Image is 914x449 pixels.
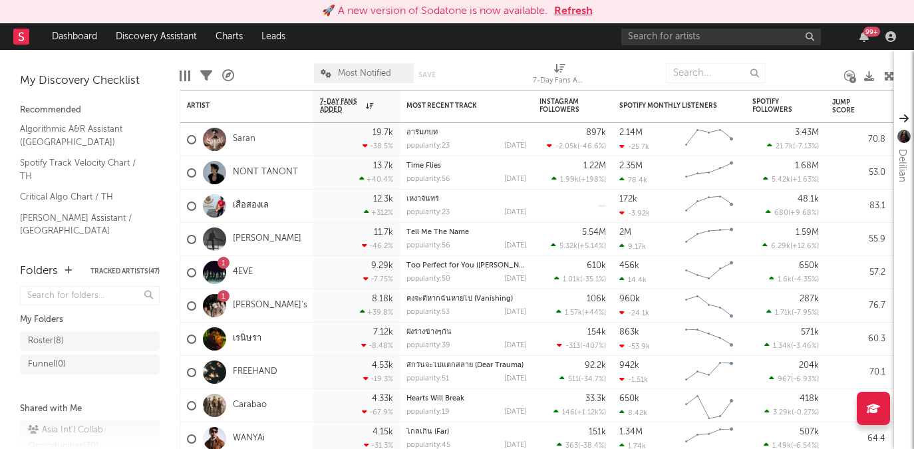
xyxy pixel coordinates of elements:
a: [PERSON_NAME] [233,233,301,245]
a: คงจะดีหากฉันหายไป (Vanishing) [406,295,513,303]
span: -6.93 % [793,376,817,383]
div: ( ) [762,241,819,250]
div: ฝังร่างข้างๆกัน [406,329,526,336]
svg: Chart title [679,123,739,156]
div: ( ) [547,142,606,150]
div: ( ) [557,341,606,350]
div: 78.4k [619,176,647,184]
span: -35.1 % [582,276,604,283]
div: -38.5 % [363,142,393,150]
div: 48.1k [798,195,819,204]
div: popularity: 23 [406,142,450,150]
div: ( ) [551,241,606,250]
div: Edit Columns [180,57,190,95]
a: [PERSON_NAME] Assistant / [GEOGRAPHIC_DATA] [20,211,146,238]
svg: Chart title [679,389,739,422]
div: My Discovery Checklist [20,73,160,89]
div: 2.14M [619,128,643,137]
div: Funnel ( 0 ) [28,357,66,373]
span: 5.32k [559,243,577,250]
div: -3.92k [619,209,650,218]
div: popularity: 56 [406,176,450,183]
div: ( ) [766,208,819,217]
span: -407 % [582,343,604,350]
span: +44 % [584,309,604,317]
a: Critical Algo Chart / TH [20,190,146,204]
div: Jump Score [832,98,865,114]
div: Too Perfect for You (สวย เริ่ด เชิด) [406,262,526,269]
div: ( ) [763,175,819,184]
div: สักวันจะไม่แตกสลาย (Dear Trauma) [406,362,526,369]
a: Charts [206,23,252,50]
svg: Chart title [679,289,739,323]
a: เรนิษรา [233,333,261,345]
a: เหงาจันทร์ [406,196,439,203]
div: Instagram Followers [539,98,586,114]
a: Dashboard [43,23,106,50]
div: -25.7k [619,142,649,151]
div: popularity: 39 [406,342,450,349]
div: 151k [589,428,606,436]
div: Shared with Me [20,401,160,417]
div: 154k [587,328,606,337]
a: [PERSON_NAME]'s [233,300,307,311]
a: Carabao [233,400,267,411]
div: 610k [587,261,606,270]
div: [DATE] [504,242,526,249]
div: ( ) [764,408,819,416]
div: 1.68M [795,162,819,170]
span: 680 [774,210,788,217]
div: [DATE] [504,176,526,183]
span: 1.99k [560,176,579,184]
span: 7-Day Fans Added [320,98,363,114]
div: 287k [800,295,819,303]
div: Recommended [20,102,160,118]
div: 33.3k [585,394,606,403]
div: Spotify Followers [752,98,799,114]
div: 19.7k [373,128,393,137]
div: 8.42k [619,408,647,417]
svg: Chart title [679,256,739,289]
div: Time Flies [406,162,526,170]
div: ( ) [767,142,819,150]
div: popularity: 53 [406,309,450,316]
span: -313 [565,343,580,350]
div: 456k [619,261,639,270]
div: [DATE] [504,275,526,283]
div: อารัมภบท [406,129,526,136]
div: -1.51k [619,375,648,384]
a: FREEHAND [233,367,277,378]
span: -2.05k [555,143,577,150]
div: popularity: 19 [406,408,450,416]
div: 571k [801,328,819,337]
div: 13.7k [373,162,393,170]
div: 204k [799,361,819,370]
div: -46.2 % [362,241,393,250]
input: Search for folders... [20,286,160,305]
span: -0.27 % [794,409,817,416]
span: 21.7k [776,143,793,150]
div: 7-Day Fans Added (7-Day Fans Added) [533,57,586,95]
input: Search... [666,63,766,83]
a: Leads [252,23,295,50]
div: 9.17k [619,242,646,251]
div: 83.1 [832,198,885,214]
div: 942k [619,361,639,370]
span: 511 [568,376,579,383]
div: 7-Day Fans Added (7-Day Fans Added) [533,73,586,89]
button: 99+ [859,31,869,42]
span: 1.71k [775,309,792,317]
div: 99 + [863,27,880,37]
a: Hearts Will Break [406,395,464,402]
div: Tell Me The Name [406,229,526,236]
a: Too Perfect for You ([PERSON_NAME]) [406,262,538,269]
a: อารัมภบท [406,129,438,136]
span: Most Notified [338,69,391,78]
a: Spotify Track Velocity Chart / TH [20,156,146,183]
div: ( ) [554,275,606,283]
a: NONT TANONT [233,167,298,178]
svg: Chart title [679,223,739,256]
span: +1.63 % [792,176,817,184]
div: ( ) [553,408,606,416]
div: [DATE] [504,209,526,216]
